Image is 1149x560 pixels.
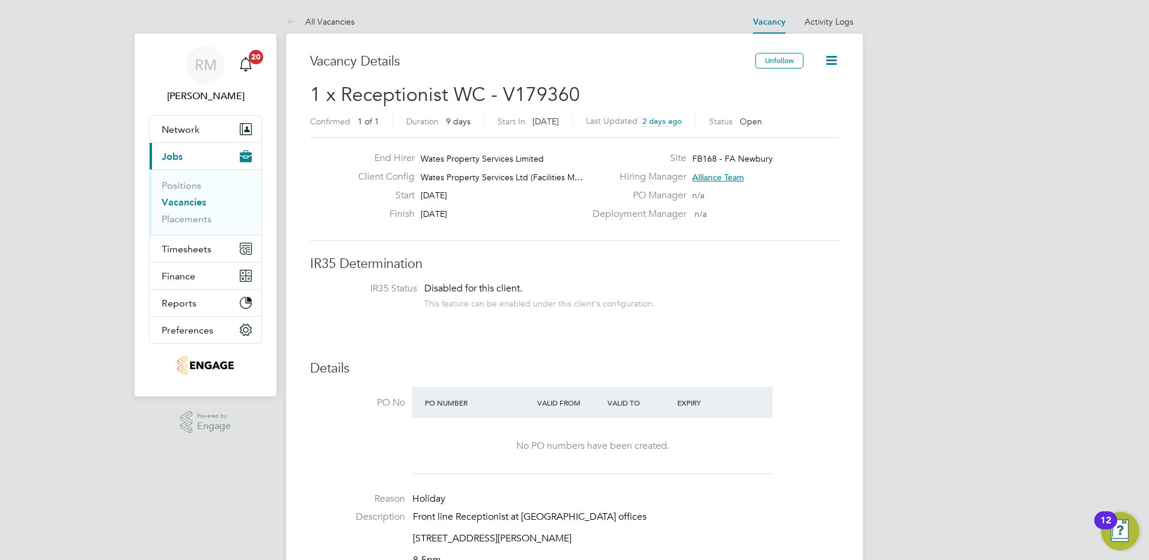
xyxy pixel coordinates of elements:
[162,297,197,309] span: Reports
[413,511,839,523] p: Front line Receptionist at [GEOGRAPHIC_DATA] offices
[585,171,686,183] label: Hiring Manager
[310,397,405,409] label: PO No
[249,50,263,64] span: 20
[310,255,839,273] h3: IR35 Determination
[421,172,583,183] span: Wates Property Services Ltd (Facilities M…
[162,196,206,208] a: Vacancies
[310,116,350,127] label: Confirmed
[421,190,447,201] span: [DATE]
[234,46,258,84] a: 20
[322,282,417,295] label: IR35 Status
[197,421,231,431] span: Engage
[149,89,262,103] span: Rachel McIntosh
[424,440,761,452] div: No PO numbers have been created.
[753,17,785,27] a: Vacancy
[162,151,183,162] span: Jobs
[162,243,212,255] span: Timesheets
[674,392,745,413] div: Expiry
[642,116,682,126] span: 2 days ago
[446,116,471,127] span: 9 days
[695,208,707,219] span: n/a
[755,53,803,68] button: Unfollow
[412,493,445,505] span: Holiday
[195,57,217,73] span: RM
[286,16,355,27] a: All Vacancies
[358,116,379,127] span: 1 of 1
[135,34,276,397] nav: Main navigation
[406,116,439,127] label: Duration
[413,532,839,545] p: [STREET_ADDRESS][PERSON_NAME]
[585,208,686,221] label: Deployment Manager
[421,153,544,164] span: Wates Property Services Limited
[180,411,231,434] a: Powered byEngage
[150,317,261,343] button: Preferences
[310,493,405,505] label: Reason
[310,511,405,523] label: Description
[586,115,638,126] label: Last Updated
[534,392,605,413] div: Valid From
[1101,512,1139,550] button: Open Resource Center, 12 new notifications
[349,171,415,183] label: Client Config
[422,392,534,413] div: PO Number
[692,172,744,183] span: Alliance Team
[709,116,733,127] label: Status
[150,116,261,142] button: Network
[177,356,233,375] img: e-personnel-logo-retina.png
[421,208,447,219] span: [DATE]
[692,153,773,164] span: FB168 - FA Newbury
[162,180,201,191] a: Positions
[424,282,522,294] span: Disabled for this client.
[740,116,762,127] span: Open
[310,53,755,70] h3: Vacancy Details
[150,290,261,316] button: Reports
[150,236,261,262] button: Timesheets
[150,169,261,235] div: Jobs
[585,189,686,202] label: PO Manager
[197,411,231,421] span: Powered by
[349,189,415,202] label: Start
[310,83,580,106] span: 1 x Receptionist WC - V179360
[162,270,195,282] span: Finance
[150,263,261,289] button: Finance
[162,213,212,225] a: Placements
[424,295,655,309] div: This feature can be enabled under this client's configuration.
[162,324,213,336] span: Preferences
[149,356,262,375] a: Go to home page
[498,116,525,127] label: Start In
[692,190,704,201] span: n/a
[532,116,559,127] span: [DATE]
[162,124,200,135] span: Network
[585,152,686,165] label: Site
[805,16,853,27] a: Activity Logs
[605,392,675,413] div: Valid To
[349,152,415,165] label: End Hirer
[150,143,261,169] button: Jobs
[310,360,839,377] h3: Details
[1100,520,1111,536] div: 12
[149,46,262,103] a: RM[PERSON_NAME]
[349,208,415,221] label: Finish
